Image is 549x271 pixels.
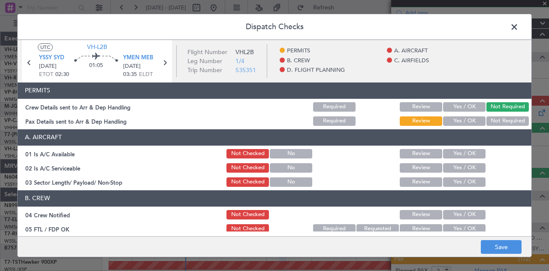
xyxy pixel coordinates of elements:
[18,14,531,40] header: Dispatch Checks
[400,163,442,173] button: Review
[443,102,486,112] button: Yes / OK
[394,47,428,55] span: A. AIRCRAFT
[443,116,486,126] button: Yes / OK
[486,102,529,112] button: Not Required
[486,116,529,126] button: Not Required
[400,224,442,234] button: Review
[443,177,486,187] button: Yes / OK
[443,224,486,234] button: Yes / OK
[400,116,442,126] button: Review
[394,57,429,65] span: C. AIRFIELDS
[400,102,442,112] button: Review
[400,177,442,187] button: Review
[443,149,486,158] button: Yes / OK
[400,149,442,158] button: Review
[481,240,522,254] button: Save
[443,163,486,173] button: Yes / OK
[400,210,442,219] button: Review
[443,210,486,219] button: Yes / OK
[356,224,399,234] button: Requested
